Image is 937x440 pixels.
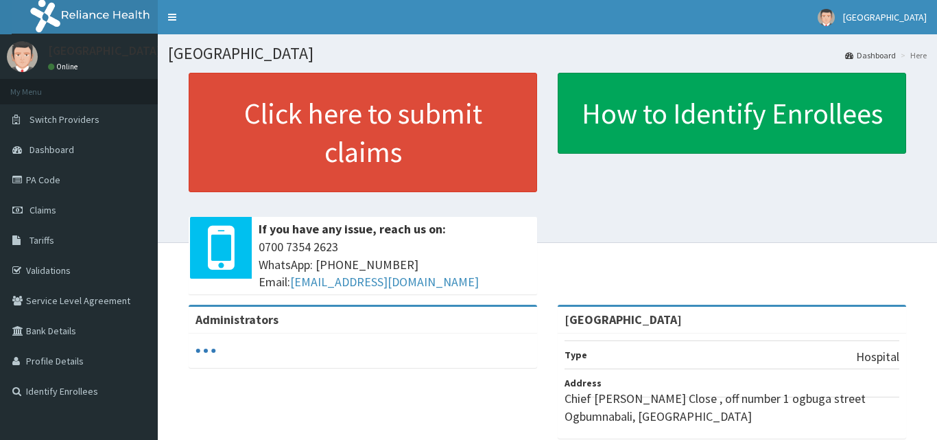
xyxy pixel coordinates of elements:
[29,204,56,216] span: Claims
[290,274,479,290] a: [EMAIL_ADDRESS][DOMAIN_NAME]
[29,143,74,156] span: Dashboard
[565,312,682,327] strong: [GEOGRAPHIC_DATA]
[845,49,896,61] a: Dashboard
[565,390,899,425] p: Chief [PERSON_NAME] Close , off number 1 ogbuga street Ogbumnabali, [GEOGRAPHIC_DATA]
[818,9,835,26] img: User Image
[195,312,278,327] b: Administrators
[7,41,38,72] img: User Image
[189,73,537,192] a: Click here to submit claims
[897,49,927,61] li: Here
[259,221,446,237] b: If you have any issue, reach us on:
[565,377,602,389] b: Address
[565,349,587,361] b: Type
[29,113,99,126] span: Switch Providers
[195,340,216,361] svg: audio-loading
[168,45,927,62] h1: [GEOGRAPHIC_DATA]
[558,73,906,154] a: How to Identify Enrollees
[259,238,530,291] span: 0700 7354 2623 WhatsApp: [PHONE_NUMBER] Email:
[29,234,54,246] span: Tariffs
[48,45,161,57] p: [GEOGRAPHIC_DATA]
[48,62,81,71] a: Online
[843,11,927,23] span: [GEOGRAPHIC_DATA]
[856,348,899,366] p: Hospital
